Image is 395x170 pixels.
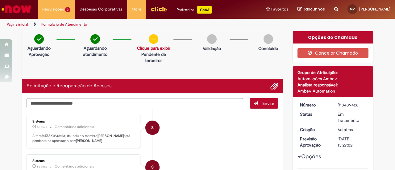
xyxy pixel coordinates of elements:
[359,6,390,12] span: [PERSON_NAME]
[350,7,355,11] span: MV
[338,102,366,108] div: R13439428
[37,125,47,129] span: 3d atrás
[65,7,70,12] span: 3
[293,31,373,44] div: Opções do Chamado
[262,101,274,106] span: Enviar
[81,45,110,57] p: Aguardando atendimento
[151,120,154,135] span: S
[295,102,333,108] dt: Número
[297,48,369,58] button: Cancelar Chamado
[295,111,333,117] dt: Status
[338,127,353,132] time: 22/08/2025 11:27:01
[271,6,288,12] span: Favoritos
[270,82,278,90] button: Adicionar anexos
[137,45,170,51] a: Clique para exibir
[7,22,28,27] a: Página inicial
[149,34,158,44] img: circle-minus.png
[37,125,47,129] time: 25/08/2025 15:24:13
[55,164,94,169] small: Comentários adicionais
[258,45,278,52] p: Concluído
[90,34,100,44] img: check-circle-green.png
[297,88,369,94] div: Ambev Automation
[27,98,243,108] textarea: Digite sua mensagem aqui...
[37,165,47,168] time: 22/08/2025 11:27:12
[338,126,366,133] div: 22/08/2025 11:27:01
[41,22,87,27] a: Formulário de Atendimento
[338,136,366,148] div: [DATE] 13:27:02
[303,6,325,12] span: Rascunhos
[203,45,221,52] p: Validação
[42,6,64,12] span: Requisições
[151,4,167,14] img: click_logo_yellow_360x200.png
[197,6,212,14] p: +GenAi
[55,124,94,130] small: Comentários adicionais
[80,6,123,12] span: Despesas Corporativas
[338,111,366,123] div: Em Tratamento
[32,134,135,143] p: A tarefa , de incluir o membro está pendente de aprovação por:
[250,98,278,109] button: Enviar
[297,82,369,88] div: Analista responsável:
[27,83,111,89] h2: Solicitação e Recuperação de Acessos Histórico de tíquete
[5,19,259,30] ul: Trilhas de página
[45,134,65,138] b: TASK0848123
[297,76,369,82] div: Automações Ambev
[132,6,141,12] span: More
[34,34,44,44] img: check-circle-green.png
[1,3,32,15] img: ServiceNow
[264,34,273,44] img: img-circle-grey.png
[32,159,135,163] div: Sistema
[98,134,124,138] b: [PERSON_NAME]
[297,69,369,76] div: Grupo de Atribuição:
[24,45,53,57] p: Aguardando Aprovação
[297,6,325,12] a: Rascunhos
[145,121,160,135] div: System
[37,165,47,168] span: 6d atrás
[177,6,212,14] div: Padroniza
[338,127,353,132] span: 6d atrás
[295,136,333,148] dt: Previsão Aprovação
[295,126,333,133] dt: Criação
[32,120,135,123] div: Sistema
[137,51,170,64] p: Pendente de terceiros
[76,139,102,143] b: [PERSON_NAME]
[207,34,217,44] img: img-circle-grey.png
